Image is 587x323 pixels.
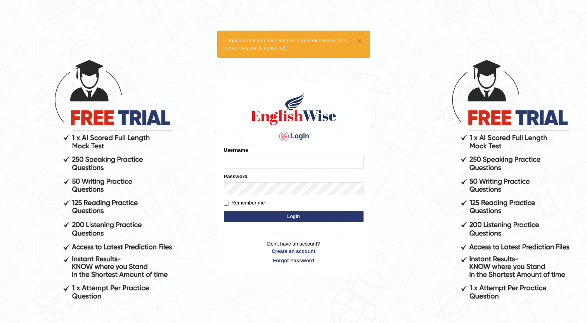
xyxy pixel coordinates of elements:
button: × [357,37,362,45]
button: Login [224,211,364,222]
a: Forgot Password [224,257,364,264]
label: Password [224,173,248,180]
label: Remember me [224,199,265,207]
div: It appears that you have logged in from elsewhere. Your current session is cancelled [217,31,370,58]
a: Create an account [224,247,364,255]
img: Logo of English Wise sign in for intelligent practice with AI [249,91,338,126]
p: Don't have an account? [224,240,364,264]
input: Remember me [224,201,229,206]
label: Username [224,146,248,154]
h4: Login [224,130,364,143]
